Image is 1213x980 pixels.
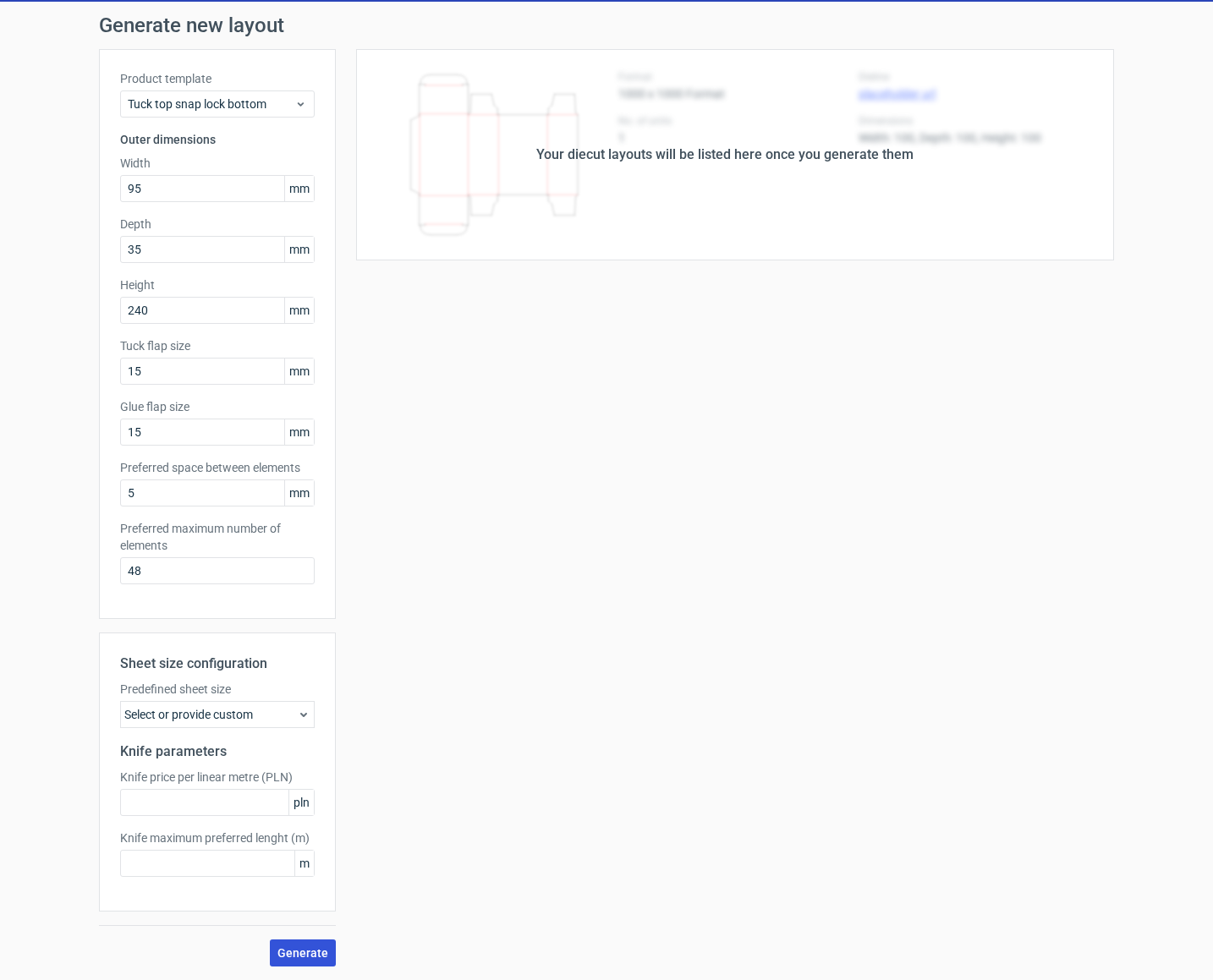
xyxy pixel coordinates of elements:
[284,480,314,506] span: mm
[120,769,315,786] label: Knife price per linear metre (PLN)
[284,359,314,384] span: mm
[294,851,314,876] span: m
[284,419,314,445] span: mm
[284,176,314,201] span: mm
[288,790,314,815] span: pln
[120,742,315,762] h2: Knife parameters
[536,145,914,165] div: Your diecut layouts will be listed here once you generate them
[120,276,315,293] label: Height
[120,681,315,698] label: Predefined sheet size
[120,459,315,476] label: Preferred space between elements
[99,15,1114,36] h1: Generate new layout
[284,237,314,262] span: mm
[120,131,315,148] h3: Outer dimensions
[120,654,315,674] h2: Sheet size configuration
[120,520,315,554] label: Preferred maximum number of elements
[270,939,336,966] button: Generate
[277,947,328,959] span: Generate
[120,829,315,846] label: Knife maximum preferred lenght (m)
[120,398,315,415] label: Glue flap size
[120,337,315,354] label: Tuck flap size
[120,216,315,233] label: Depth
[284,298,314,323] span: mm
[128,96,294,112] span: Tuck top snap lock bottom
[120,701,315,728] div: Select or provide custom
[120,70,315,87] label: Product template
[120,155,315,172] label: Width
